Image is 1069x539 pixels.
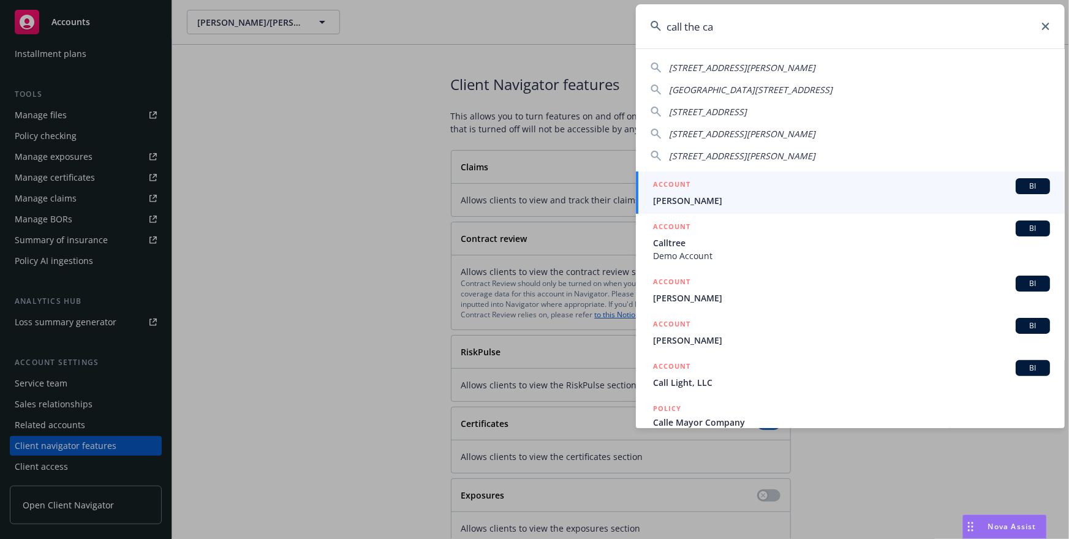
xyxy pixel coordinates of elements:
span: BI [1021,181,1045,192]
span: BI [1021,278,1045,289]
span: [STREET_ADDRESS] [669,106,747,118]
a: ACCOUNTBICall Light, LLC [636,353,1065,396]
span: [GEOGRAPHIC_DATA][STREET_ADDRESS] [669,84,833,96]
span: BI [1021,223,1045,234]
a: ACCOUNTBICalltreeDemo Account [636,214,1065,269]
h5: POLICY [653,402,681,415]
a: ACCOUNTBI[PERSON_NAME] [636,311,1065,353]
span: [STREET_ADDRESS][PERSON_NAME] [669,150,815,162]
input: Search... [636,4,1065,48]
span: Calle Mayor Company [653,416,1050,429]
h5: ACCOUNT [653,276,690,290]
span: [PERSON_NAME] [653,334,1050,347]
a: POLICYCalle Mayor Company [636,396,1065,448]
span: [PERSON_NAME] [653,194,1050,207]
div: Drag to move [963,515,978,538]
span: [STREET_ADDRESS][PERSON_NAME] [669,62,815,73]
span: Nova Assist [988,521,1037,532]
h5: ACCOUNT [653,178,690,193]
span: Demo Account [653,249,1050,262]
span: Calltree [653,236,1050,249]
span: BI [1021,320,1045,331]
span: [PERSON_NAME] [653,292,1050,304]
h5: ACCOUNT [653,360,690,375]
span: BI [1021,363,1045,374]
button: Nova Assist [962,514,1047,539]
span: Call Light, LLC [653,376,1050,389]
a: ACCOUNTBI[PERSON_NAME] [636,171,1065,214]
h5: ACCOUNT [653,221,690,235]
a: ACCOUNTBI[PERSON_NAME] [636,269,1065,311]
h5: ACCOUNT [653,318,690,333]
span: [STREET_ADDRESS][PERSON_NAME] [669,128,815,140]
